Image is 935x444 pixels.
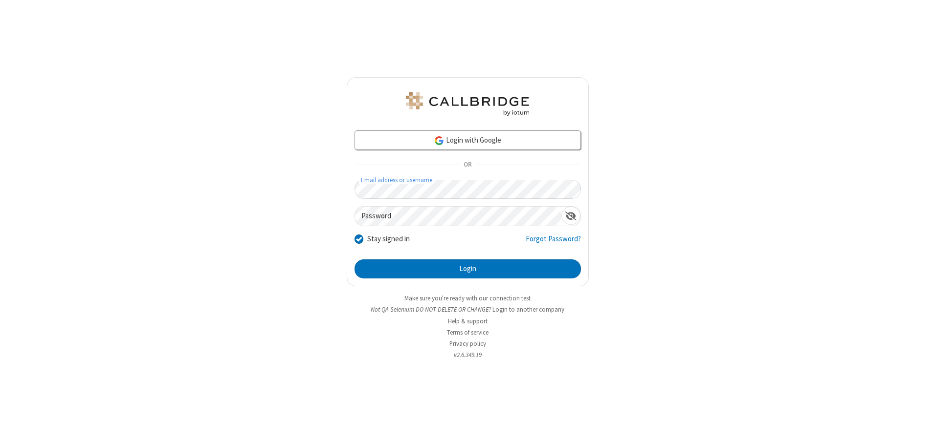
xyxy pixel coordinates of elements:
a: Forgot Password? [526,233,581,252]
input: Password [355,207,561,226]
label: Stay signed in [367,233,410,245]
input: Email address or username [355,180,581,199]
a: Help & support [448,317,488,325]
span: OR [460,158,475,172]
a: Login with Google [355,130,581,150]
a: Make sure you're ready with our connection test [404,294,531,302]
li: v2.6.349.19 [347,350,589,359]
img: google-icon.png [434,135,445,146]
button: Login to another company [492,305,564,314]
button: Login [355,259,581,279]
a: Terms of service [447,328,489,337]
div: Show password [561,207,580,225]
a: Privacy policy [449,339,486,348]
li: Not QA Selenium DO NOT DELETE OR CHANGE? [347,305,589,314]
img: QA Selenium DO NOT DELETE OR CHANGE [404,92,531,116]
